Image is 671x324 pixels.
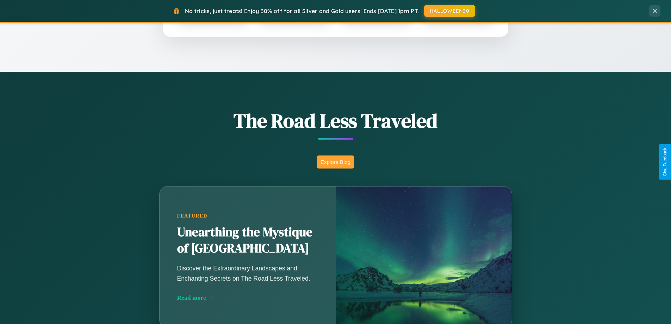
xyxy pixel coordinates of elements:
[177,294,318,301] div: Read more →
[185,7,419,14] span: No tricks, just treats! Enjoy 30% off for all Silver and Gold users! Ends [DATE] 1pm PT.
[124,107,547,134] h1: The Road Less Traveled
[663,148,667,176] div: Give Feedback
[424,5,475,17] button: HALLOWEEN30
[177,224,318,257] h2: Unearthing the Mystique of [GEOGRAPHIC_DATA]
[317,155,354,169] button: Explore Blog
[177,263,318,283] p: Discover the Extraordinary Landscapes and Enchanting Secrets on The Road Less Traveled.
[177,213,318,219] div: Featured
